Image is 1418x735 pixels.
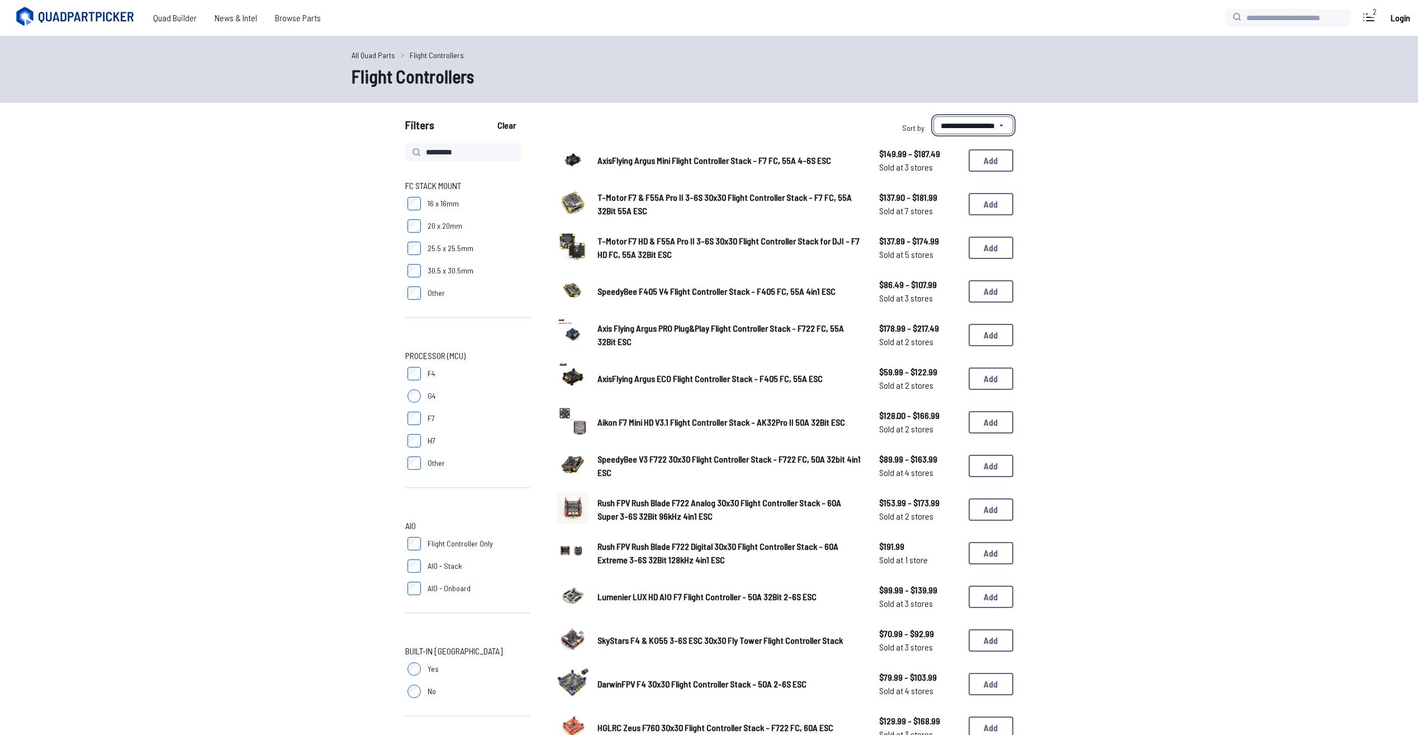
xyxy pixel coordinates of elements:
[969,498,1013,521] button: Add
[266,7,330,29] a: Browse Parts
[597,286,836,296] span: SpeedyBee F405 V4 Flight Controller Stack - F405 FC, 55A 4in1 ESC
[969,237,1013,259] button: Add
[597,322,861,348] a: Axis Flying Argus PRO Plug&Play Flight Controller Stack - F722 FC, 55A 32Bit ESC
[597,634,861,647] a: SkyStars F4 & KO55 3-6S ESC 30x30 Fly Tower Flight Controller Stack
[879,234,960,248] span: $137.89 - $174.99
[879,147,960,161] span: $149.99 - $187.49
[597,323,844,347] span: Axis Flying Argus PRO Plug&Play Flight Controller Stack - F722 FC, 55A 32Bit ESC
[969,673,1013,695] button: Add
[879,583,960,597] span: $99.99 - $139.99
[557,623,589,658] a: image
[597,635,843,646] span: SkyStars F4 & KO55 3-6S ESC 30x30 Fly Tower Flight Controller Stack
[879,540,960,553] span: $191.99
[597,679,807,689] span: DarwinFPV F4 30x30 Flight Controller Stack - 50A 2-6S ESC
[428,368,435,379] span: F4
[407,412,421,425] input: F7
[557,187,589,218] img: image
[352,63,1067,89] h1: Flight Controllers
[428,265,473,276] span: 30.5 x 30.5mm
[597,373,823,384] span: AxisFlying Argus ECO Flight Controller Stack - F405 FC, 55A ESC
[879,161,960,174] span: Sold at 3 stores
[969,280,1013,303] button: Add
[879,671,960,684] span: $79.99 - $103.99
[879,453,960,466] span: $89.99 - $163.99
[557,361,589,396] a: image
[557,143,589,175] img: image
[144,7,206,29] a: Quad Builder
[879,291,960,305] span: Sold at 3 stores
[407,242,421,255] input: 25.5 x 25.5mm
[557,230,589,262] img: image
[428,560,462,572] span: AIO - Stack
[597,722,833,733] span: HGLRC Zeus F760 30x30 Flight Controller Stack - F722 FC, 60A ESC
[557,536,589,567] img: image
[557,579,589,611] img: image
[879,714,960,728] span: $129.99 - $168.99
[879,278,960,291] span: $86.49 - $107.99
[557,187,589,222] a: image
[352,49,395,61] a: All Quad Parts
[428,243,473,254] span: 25.5 x 25.5mm
[407,286,421,300] input: Other
[597,416,861,429] a: Aikon F7 Mini HD V3.1 Flight Controller Stack - AK32Pro II 50A 32Bit ESC
[1367,6,1382,17] div: 2
[597,235,860,260] span: T-Motor F7 HD & F55A Pro II 3-6S 30x30 Flight Controller Stack for DJI - F7 HD FC, 55A 32Bit ESC
[879,422,960,436] span: Sold at 2 stores
[557,318,589,352] a: image
[407,582,421,595] input: AIO - Onboard
[428,538,493,549] span: Flight Controller Only
[410,49,464,61] a: Flight Controllers
[407,434,421,447] input: H7
[879,379,960,392] span: Sold at 2 stores
[557,623,589,654] img: image
[879,191,960,204] span: $137.90 - $181.99
[1387,7,1414,29] a: Login
[407,537,421,550] input: Flight Controller Only
[428,198,459,209] span: 16 x 16mm
[428,288,445,299] span: Other
[407,456,421,470] input: Other
[206,7,266,29] a: News & Intel
[969,368,1013,390] button: Add
[879,248,960,261] span: Sold at 5 stores
[407,264,421,277] input: 30.5 x 30.5mm
[597,192,852,216] span: T-Motor F7 & F55A Pro II 3-6S 30x30 Flight Controller Stack - F7 FC, 55A 32Bit 55A ESC
[597,677,861,691] a: DarwinFPV F4 30x30 Flight Controller Stack - 50A 2-6S ESC
[879,322,960,335] span: $178.99 - $217.49
[902,123,924,133] span: Sort by
[597,155,831,166] span: AxisFlying Argus Mini Flight Controller Stack - F7 FC, 55A 4-6S ESC
[879,510,960,523] span: Sold at 2 stores
[407,219,421,233] input: 20 x 20mm
[407,367,421,380] input: F4
[557,143,589,178] a: image
[407,389,421,403] input: G4
[557,449,589,480] img: image
[557,667,589,698] img: image
[597,372,861,385] a: AxisFlying Argus ECO Flight Controller Stack - F405 FC, 55A ESC
[405,644,502,658] span: Built-in [GEOGRAPHIC_DATA]
[597,497,841,521] span: Rush FPV Rush Blade F722 Analog 30x30 Flight Controller Stack - 60A Super 3-6S 32Bit 96kHz 4in1 ESC
[405,179,461,192] span: FC Stack Mount
[557,492,589,524] img: image
[933,116,1013,134] select: Sort by
[969,324,1013,346] button: Add
[428,458,445,469] span: Other
[428,583,471,594] span: AIO - Onboard
[879,684,960,698] span: Sold at 4 stores
[597,591,817,602] span: Lumenier LUX HD AIO F7 Flight Controller - 50A 32Bit 2-6S ESC
[557,536,589,571] a: image
[557,230,589,265] a: image
[969,629,1013,652] button: Add
[557,405,589,436] img: image
[879,597,960,610] span: Sold at 3 stores
[557,492,589,527] a: image
[557,667,589,701] a: image
[428,435,435,446] span: H7
[597,541,838,565] span: Rush FPV Rush Blade F722 Digital 30x30 Flight Controller Stack - 60A Extreme 3-6S 32Bit 128kHz 4i...
[407,559,421,573] input: AIO - Stack
[557,274,589,309] a: image
[597,191,861,218] a: T-Motor F7 & F55A Pro II 3-6S 30x30 Flight Controller Stack - F7 FC, 55A 32Bit 55A ESC
[597,154,861,167] a: AxisFlying Argus Mini Flight Controller Stack - F7 FC, 55A 4-6S ESC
